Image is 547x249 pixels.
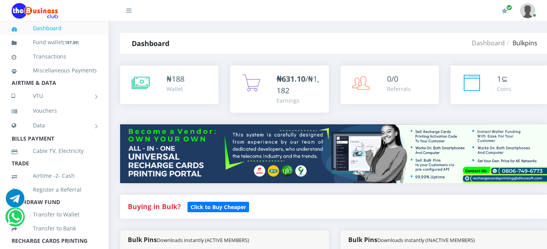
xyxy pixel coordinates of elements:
a: Register a Referral [12,181,97,199]
a: Chat for support [7,213,23,226]
a: Airtime -2- Cash [12,167,97,185]
li: Bulkpins [505,38,537,48]
span: 0/0 [387,74,398,84]
a: ₦631.10/₦1,182 Earnings [230,65,329,113]
span: 1 [497,74,501,84]
strong: Bulk Pins [348,235,475,244]
b: 187.89 [65,39,77,45]
div: Referrals [387,85,411,93]
a: Vouchers [12,102,97,120]
a: Miscellaneous Payments [12,62,97,79]
a: Transfer to Bank [12,220,97,237]
strong: Bulk Pins [128,235,249,244]
div: Earnings [277,96,321,105]
i: Renew/Upgrade Subscription [502,8,507,14]
span: 188 [172,74,184,84]
span: Renew/Upgrade Subscription [506,5,512,10]
a: Dashboard [472,39,505,47]
a: VTU [12,86,97,106]
a: Chat for support [6,195,24,208]
a: 0/0 Referrals [341,65,439,104]
img: User [520,3,535,18]
a: Dashboard [12,19,97,37]
a: Data [12,116,97,135]
a: Cable TV, Electricity [12,142,97,160]
a: Fund wallet[187.89] [12,33,97,52]
b: Click to Buy Cheaper [191,203,246,211]
a: Transfer to Wallet [12,206,97,223]
img: Logo [12,3,58,19]
span: /₦1,182 [277,74,319,96]
b: ₦631.10 [277,74,305,84]
a: ₦188 Wallet [120,65,218,104]
a: Click to Buy Cheaper [187,202,249,211]
strong: Buying in Bulk? [128,202,181,211]
small: Downloads instantly (INACTIVE MEMBERS) [377,237,475,244]
small: [ ] [63,39,79,45]
a: Transactions [12,48,97,65]
div: ⊆ [497,73,511,85]
div: ₦ [167,73,184,85]
strong: Dashboard [132,39,169,48]
div: Coins [497,85,511,93]
div: Wallet [167,85,184,93]
small: Downloads instantly (ACTIVE MEMBERS) [157,237,249,244]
